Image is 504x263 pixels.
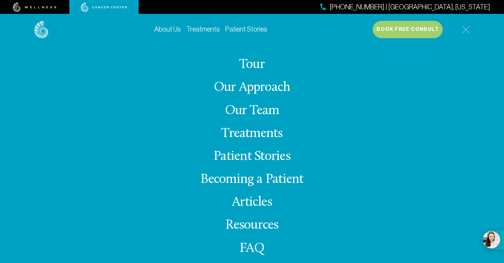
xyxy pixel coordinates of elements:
[221,127,283,141] a: Treatments
[214,150,290,163] a: Patient Stories
[225,104,279,118] a: Our Team
[81,2,127,12] img: cancer center
[225,219,278,232] a: Resources
[240,242,264,255] a: FAQ
[239,58,265,71] a: Tour
[232,196,272,209] a: Articles
[186,25,220,33] a: Treatments
[154,25,181,33] a: About Us
[225,25,267,33] a: Patient Stories
[34,21,49,39] img: logo
[462,26,470,34] img: icon-hamburger
[13,2,57,12] img: wellness
[373,21,443,38] button: Book Free Consult
[200,173,303,186] a: Becoming a Patient
[320,2,490,12] a: [PHONE_NUMBER] | [GEOGRAPHIC_DATA], [US_STATE]
[330,2,490,12] span: [PHONE_NUMBER] | [GEOGRAPHIC_DATA], [US_STATE]
[214,81,290,94] a: Our Approach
